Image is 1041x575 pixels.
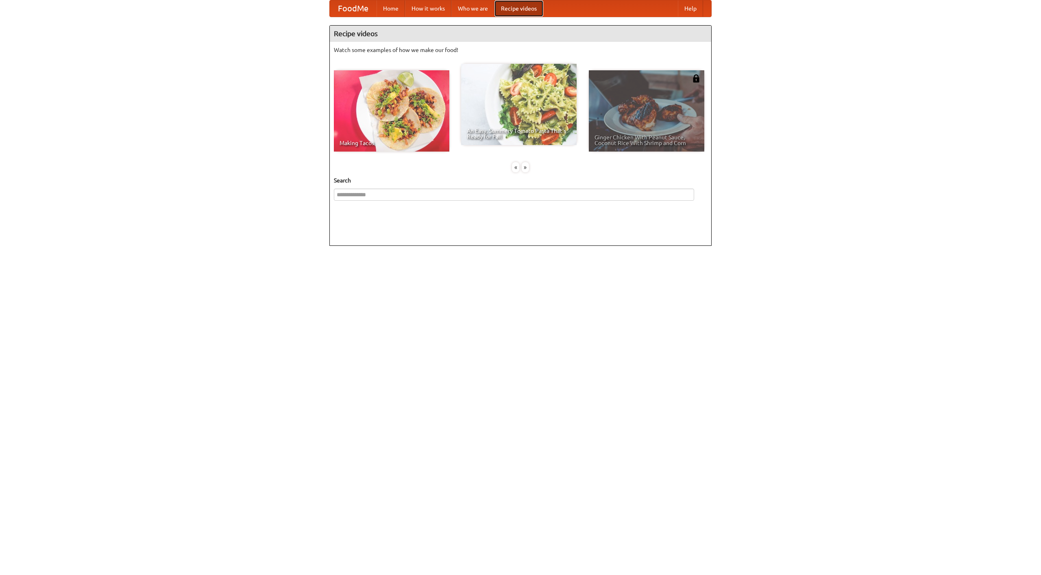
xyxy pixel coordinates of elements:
a: Help [678,0,703,17]
a: Who we are [451,0,494,17]
a: Recipe videos [494,0,543,17]
a: Making Tacos [334,70,449,152]
img: 483408.png [692,74,700,82]
span: An Easy, Summery Tomato Pasta That's Ready for Fall [467,128,571,139]
a: FoodMe [330,0,377,17]
a: An Easy, Summery Tomato Pasta That's Ready for Fall [461,64,577,145]
h5: Search [334,176,707,184]
a: Home [377,0,405,17]
p: Watch some examples of how we make our food! [334,46,707,54]
div: » [522,162,529,172]
div: « [512,162,519,172]
h4: Recipe videos [330,26,711,42]
span: Making Tacos [340,140,444,146]
a: How it works [405,0,451,17]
